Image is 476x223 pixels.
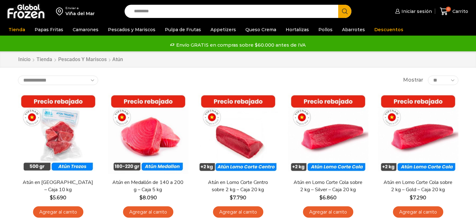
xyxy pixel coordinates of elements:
[50,195,53,201] span: $
[371,24,406,36] a: Descuentos
[112,56,123,62] h1: Atún
[446,7,451,12] span: 0
[18,56,123,63] nav: Breadcrumb
[65,10,95,17] div: Viña del Mar
[303,206,353,218] a: Agregar al carrito: “Atún en Lomo Corte Cola sobre 2 kg - Silver - Caja 20 kg”
[403,77,423,84] span: Mostrar
[33,206,83,218] a: Agregar al carrito: “Atún en Trozos - Caja 10 kg”
[31,24,66,36] a: Papas Fritas
[230,195,246,201] bdi: 7.790
[36,56,53,63] a: Tienda
[70,24,102,36] a: Camarones
[5,24,28,36] a: Tienda
[394,5,432,18] a: Iniciar sesión
[213,206,263,218] a: Agregar al carrito: “Atún en Lomo Corte Centro sobre 2 kg - Caja 20 kg”
[139,195,157,201] bdi: 8.090
[18,56,31,63] a: Inicio
[410,195,413,201] span: $
[22,179,94,193] a: Atún en [GEOGRAPHIC_DATA] – Caja 10 kg
[410,195,426,201] bdi: 7.290
[207,24,239,36] a: Appetizers
[105,24,159,36] a: Pescados y Mariscos
[123,206,173,218] a: Agregar al carrito: “Atún en Medallón de 140 a 200 g - Caja 5 kg”
[283,24,312,36] a: Hortalizas
[338,5,351,18] button: Search button
[292,179,364,193] a: Atún en Lomo Corte Cola sobre 2 kg – Silver – Caja 20 kg
[319,195,337,201] bdi: 6.860
[319,195,322,201] span: $
[230,195,233,201] span: $
[382,179,454,193] a: Atún en Lomo Corte Cola sobre 2 kg – Gold – Caja 20 kg
[202,179,274,193] a: Atún en Lomo Corte Centro sobre 2 kg – Caja 20 kg
[451,8,468,14] span: Carrito
[315,24,336,36] a: Pollos
[50,195,66,201] bdi: 5.690
[242,24,279,36] a: Queso Crema
[65,6,95,10] div: Enviar a
[58,56,107,63] a: Pescados y Mariscos
[339,24,368,36] a: Abarrotes
[400,8,432,14] span: Iniciar sesión
[393,206,443,218] a: Agregar al carrito: “Atún en Lomo Corte Cola sobre 2 kg - Gold – Caja 20 kg”
[112,179,184,193] a: Atún en Medallón de 140 a 200 g – Caja 5 kg
[56,6,65,17] img: address-field-icon.svg
[18,76,98,85] select: Pedido de la tienda
[162,24,204,36] a: Pulpa de Frutas
[438,4,470,19] a: 0 Carrito
[139,195,143,201] span: $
